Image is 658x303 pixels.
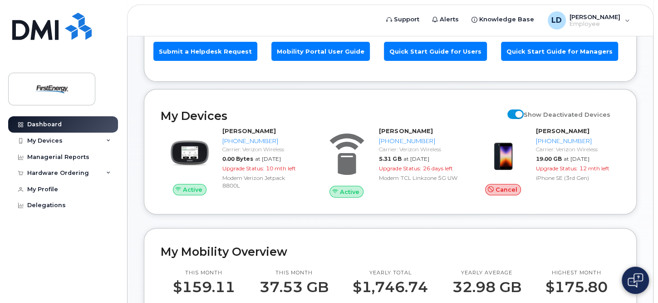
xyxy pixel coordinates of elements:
p: This month [173,269,235,277]
span: 10 mth left [266,165,296,172]
span: Show Deactivated Devices [524,111,610,118]
p: $1,746.74 [353,279,428,295]
span: [PERSON_NAME] [570,13,620,20]
span: 5.31 GB [379,155,401,162]
span: 19.00 GB [536,155,562,162]
div: [PHONE_NUMBER] [536,137,616,145]
strong: [PERSON_NAME] [536,127,589,134]
div: Carrier: Verizon Wireless [379,145,459,153]
div: iPhone SE (3rd Gen) [536,174,616,182]
div: [PHONE_NUMBER] [222,137,303,145]
span: Upgrade Status: [222,165,264,172]
div: Carrier: Verizon Wireless [222,145,303,153]
a: Alerts [426,10,465,29]
span: at [DATE] [564,155,589,162]
span: at [DATE] [255,155,281,162]
span: 0.00 Bytes [222,155,253,162]
img: Open chat [628,273,643,288]
span: Knowledge Base [479,15,534,24]
span: Alerts [440,15,459,24]
img: image20231002-3703462-1angbar.jpeg [481,131,525,175]
strong: [PERSON_NAME] [379,127,432,134]
p: Yearly total [353,269,428,277]
div: Modem Verizon Jetpack 8800L [222,174,303,189]
h2: My Devices [161,109,503,123]
p: 37.53 GB [259,279,328,295]
a: Quick Start Guide for Users [384,42,487,61]
span: Upgrade Status: [379,165,421,172]
span: Support [394,15,419,24]
a: Support [380,10,426,29]
div: Carrier: Verizon Wireless [536,145,616,153]
a: Mobility Portal User Guide [271,42,370,61]
p: Highest month [545,269,608,277]
input: Show Deactivated Devices [507,106,515,113]
div: [PHONE_NUMBER] [379,137,459,145]
h2: My Mobility Overview [161,245,620,258]
span: at [DATE] [403,155,429,162]
div: Langager, Daniel E [541,11,636,30]
span: 12 mth left [579,165,609,172]
span: Employee [570,20,620,28]
a: Quick Start Guide for Managers [501,42,618,61]
span: 26 days left [422,165,452,172]
p: Yearly average [452,269,521,277]
div: Modem TCL Linkzone 5G UW [379,174,459,182]
p: This month [259,269,328,277]
a: Submit a Helpdesk Request [153,42,257,61]
span: LD [551,15,562,26]
span: Upgrade Status: [536,165,578,172]
a: Cancel[PERSON_NAME][PHONE_NUMBER]Carrier: Verizon Wireless19.00 GBat [DATE]Upgrade Status:12 mth ... [474,127,620,196]
img: image20231002-3703462-zs44o9.jpeg [168,131,211,175]
p: $175.80 [545,279,608,295]
a: Knowledge Base [465,10,540,29]
span: Active [340,188,359,196]
a: Active[PERSON_NAME][PHONE_NUMBER]Carrier: Verizon Wireless5.31 GBat [DATE]Upgrade Status:26 days ... [317,127,463,198]
strong: [PERSON_NAME] [222,127,276,134]
span: Cancel [495,185,517,194]
span: Active [183,185,202,194]
a: Active[PERSON_NAME][PHONE_NUMBER]Carrier: Verizon Wireless0.00 Bytesat [DATE]Upgrade Status:10 mt... [161,127,306,196]
p: 32.98 GB [452,279,521,295]
p: $159.11 [173,279,235,295]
